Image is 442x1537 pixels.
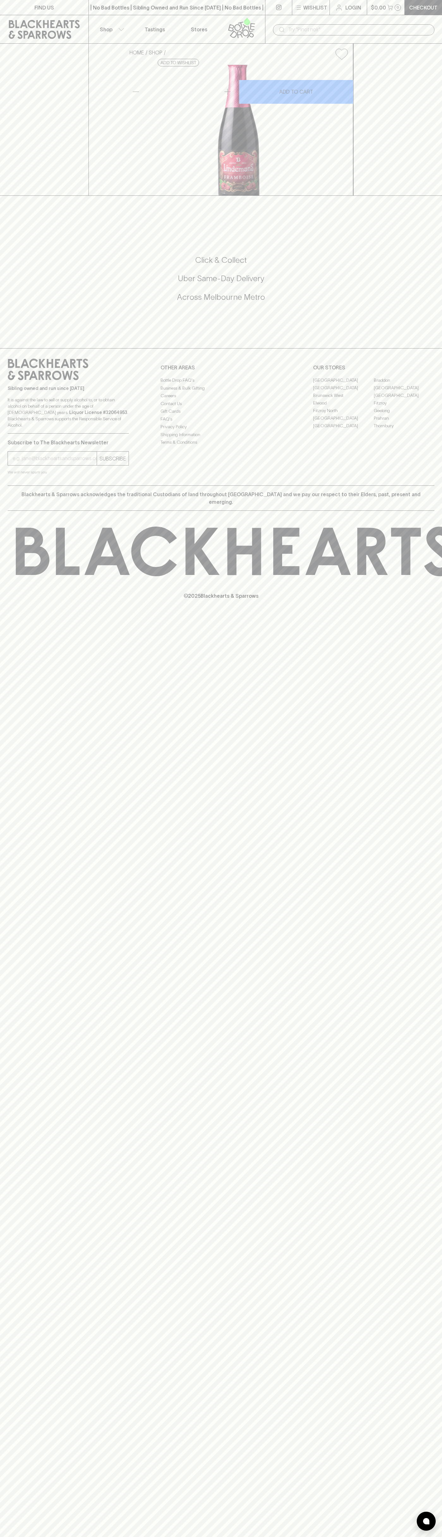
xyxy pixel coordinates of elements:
a: [GEOGRAPHIC_DATA] [313,414,374,422]
p: Sibling owned and run since [DATE] [8,385,129,392]
div: Call to action block [8,230,434,336]
p: SUBSCRIBE [100,455,126,462]
input: Try "Pinot noir" [288,25,429,35]
a: Elwood [313,399,374,407]
button: SUBSCRIBE [97,452,129,465]
p: Checkout [409,4,438,11]
strong: Liquor License #32064953 [69,410,127,415]
p: Subscribe to The Blackhearts Newsletter [8,439,129,446]
a: Prahran [374,414,434,422]
a: Fitzroy [374,399,434,407]
a: Geelong [374,407,434,414]
p: Wishlist [303,4,327,11]
h5: Click & Collect [8,255,434,265]
button: Add to wishlist [333,46,350,62]
p: $0.00 [371,4,386,11]
a: FAQ's [160,415,282,423]
a: Braddon [374,376,434,384]
p: OTHER AREAS [160,364,282,371]
p: Stores [191,26,207,33]
p: ADD TO CART [279,88,313,96]
button: Add to wishlist [158,59,199,66]
a: [GEOGRAPHIC_DATA] [313,384,374,392]
a: Fitzroy North [313,407,374,414]
h5: Uber Same-Day Delivery [8,273,434,284]
a: [GEOGRAPHIC_DATA] [374,392,434,399]
a: Gift Cards [160,408,282,415]
p: It is against the law to sell or supply alcohol to, or to obtain alcohol on behalf of a person un... [8,397,129,428]
button: Shop [89,15,133,43]
a: Shipping Information [160,431,282,438]
a: Brunswick West [313,392,374,399]
a: Privacy Policy [160,423,282,431]
a: Tastings [133,15,177,43]
a: SHOP [149,50,162,55]
button: ADD TO CART [239,80,353,104]
a: [GEOGRAPHIC_DATA] [313,376,374,384]
h5: Across Melbourne Metro [8,292,434,302]
a: Bottle Drop FAQ's [160,377,282,384]
a: [GEOGRAPHIC_DATA] [313,422,374,429]
p: Tastings [145,26,165,33]
p: Blackhearts & Sparrows acknowledges the traditional Custodians of land throughout [GEOGRAPHIC_DAT... [12,491,430,506]
img: bubble-icon [423,1518,429,1524]
img: 77846.png [124,65,353,195]
p: We will never spam you [8,469,129,475]
a: Stores [177,15,221,43]
p: 0 [397,6,399,9]
a: [GEOGRAPHIC_DATA] [374,384,434,392]
a: HOME [130,50,144,55]
a: Business & Bulk Gifting [160,384,282,392]
a: Thornbury [374,422,434,429]
a: Careers [160,392,282,400]
p: OUR STORES [313,364,434,371]
p: Login [345,4,361,11]
input: e.g. jane@blackheartsandsparrows.com.au [13,454,97,464]
a: Contact Us [160,400,282,407]
a: Terms & Conditions [160,439,282,446]
p: Shop [100,26,112,33]
p: FIND US [34,4,54,11]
